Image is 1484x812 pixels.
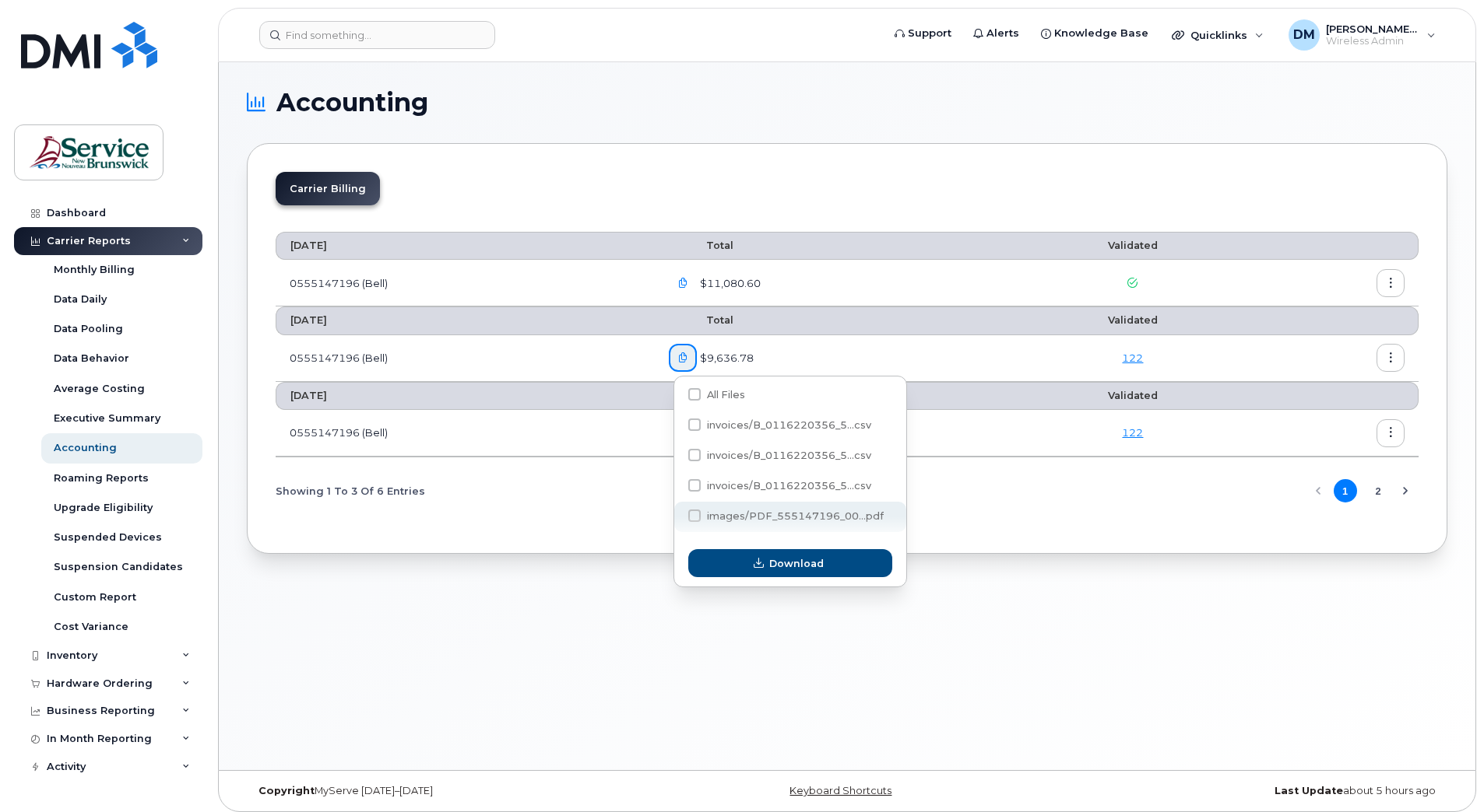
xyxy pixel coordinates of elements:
[769,556,824,571] span: Download
[1016,232,1250,260] th: Validated
[1122,426,1143,439] a: 122
[669,314,733,326] span: Total
[258,785,315,796] strong: Copyright
[707,419,871,431] span: invoices/B_0116220356_5...csv
[1334,479,1357,502] button: Page 1
[276,410,655,457] td: 0555147196 (Bell)
[1016,306,1250,334] th: Validated
[276,232,655,260] th: [DATE]
[1366,479,1390,502] button: Page 2
[697,276,761,291] span: $11,080.60
[789,785,891,796] a: Keyboard Shortcuts
[688,452,871,464] span: invoices/B_0116220356_555147196_20072025_MOB.csv
[1394,479,1417,502] button: Next Page
[707,480,871,492] span: invoices/B_0116220356_5...csv
[276,306,655,334] th: [DATE]
[697,351,754,366] span: $9,636.78
[707,510,884,522] span: images/PDF_555147196_00...pdf
[669,390,733,401] span: Total
[688,482,871,494] span: invoices/B_0116220356_555147196_20072025_DTL.csv
[707,389,745,401] span: All Files
[276,479,425,502] span: Showing 1 To 3 Of 6 Entries
[1016,382,1250,410] th: Validated
[707,450,871,461] span: invoices/B_0116220356_5...csv
[247,785,647,797] div: MyServe [DATE]–[DATE]
[276,260,655,306] td: 0555147196 (Bell)
[1122,352,1143,364] a: 122
[276,382,655,410] th: [DATE]
[1275,785,1343,796] strong: Last Update
[688,422,871,433] span: invoices/B_0116220356_555147196_20072025_ACC.csv
[1047,785,1447,797] div: about 5 hours ago
[669,419,698,446] a: PDF_555147196_005_0000000000.pdf
[669,240,733,251] span: Total
[276,335,655,382] td: 0555147196 (Bell)
[688,513,884,524] span: images/PDF_555147196_006_0000000000.pdf
[276,91,428,114] span: Accounting
[688,549,892,577] button: Download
